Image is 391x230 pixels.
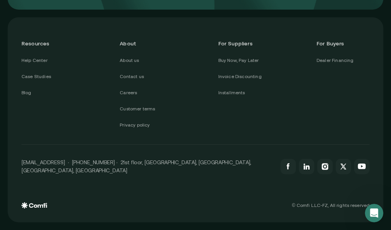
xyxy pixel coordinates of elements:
[21,72,51,82] a: Case Studies
[120,56,139,66] a: About us
[365,204,383,222] iframe: Intercom live chat
[21,56,48,66] a: Help Center
[120,31,173,56] header: About
[21,158,273,175] p: [EMAIL_ADDRESS] · [PHONE_NUMBER] · 21st floor, [GEOGRAPHIC_DATA], [GEOGRAPHIC_DATA], [GEOGRAPHIC_...
[317,31,370,56] header: For Buyers
[120,72,144,82] a: Contact us
[218,88,245,98] a: Installments
[218,31,271,56] header: For Suppliers
[120,120,150,130] a: Privacy policy
[218,56,259,66] a: Buy Now, Pay Later
[21,88,31,98] a: Blog
[120,88,137,98] a: Careers
[218,72,262,82] a: Invoice Discounting
[292,203,370,208] p: © Comfi L.L.C-FZ, All rights reserved
[317,56,354,66] a: Dealer Financing
[120,104,155,114] a: Customer terms
[21,202,47,208] img: comfi logo
[21,31,74,56] header: Resources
